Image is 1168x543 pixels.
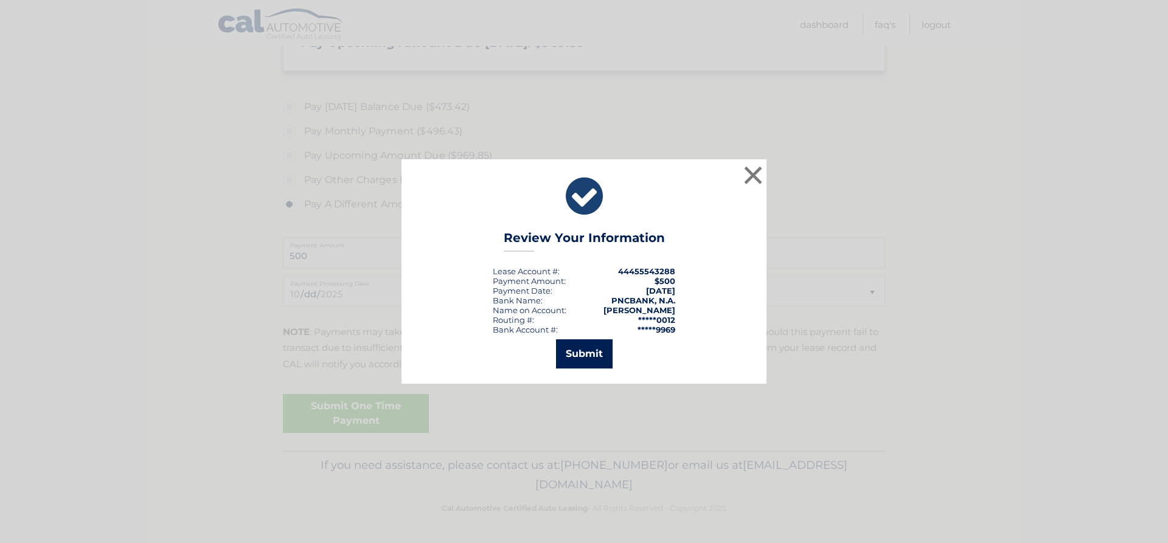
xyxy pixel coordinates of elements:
div: Payment Amount: [493,276,566,286]
span: [DATE] [646,286,675,296]
strong: [PERSON_NAME] [603,305,675,315]
span: $500 [655,276,675,286]
strong: 44455543288 [618,266,675,276]
div: Name on Account: [493,305,566,315]
div: Routing #: [493,315,534,325]
button: × [741,163,765,187]
span: Payment Date [493,286,551,296]
div: Lease Account #: [493,266,560,276]
div: : [493,286,552,296]
div: Bank Name: [493,296,543,305]
div: Bank Account #: [493,325,558,334]
button: Submit [556,339,613,368]
h3: Review Your Information [504,230,665,252]
strong: PNCBANK, N.A. [611,296,675,305]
